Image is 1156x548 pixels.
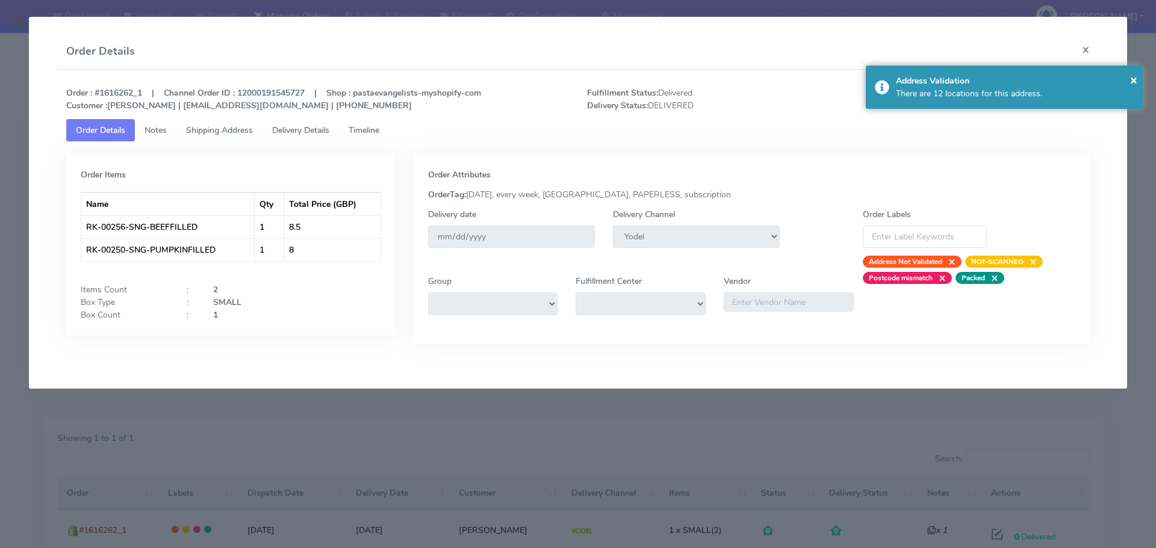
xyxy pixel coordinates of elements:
[587,87,658,99] strong: Fulfillment Status:
[1024,256,1037,268] span: ×
[213,297,241,308] strong: SMALL
[578,87,839,112] span: Delivered DELIVERED
[863,226,987,248] input: Enter Label Keywords
[178,309,204,321] div: :
[213,284,218,295] strong: 2
[428,275,452,288] label: Group
[213,309,218,321] strong: 1
[144,125,167,136] span: Notes
[76,125,125,136] span: Order Details
[428,208,476,221] label: Delivery date
[1130,71,1137,89] button: Close
[81,192,255,215] th: Name
[255,192,285,215] th: Qty
[72,296,178,309] div: Box Type
[896,87,1134,100] div: There are 12 locations for this address.
[863,208,911,221] label: Order Labels
[255,215,285,238] td: 1
[1130,72,1137,88] span: ×
[942,256,956,268] span: ×
[186,125,253,136] span: Shipping Address
[66,100,107,111] strong: Customer :
[1072,34,1099,66] button: Close
[272,125,329,136] span: Delivery Details
[869,257,942,266] strong: Address Not Validated
[284,192,380,215] th: Total Price (GBP)
[613,208,675,221] label: Delivery Channel
[72,283,178,296] div: Items Count
[428,189,466,200] strong: OrderTag:
[284,238,380,261] td: 8
[971,257,1024,266] strong: NOT-SCANNED
[724,292,854,312] input: Enter Vendor Name
[66,87,481,111] strong: Order : #1616262_1 | Channel Order ID : 12000191545727 | Shop : pastaevangelists-myshopify-com [P...
[178,296,204,309] div: :
[72,309,178,321] div: Box Count
[284,215,380,238] td: 8.5
[81,169,126,180] strong: Order Items
[81,238,255,261] td: RK-00250-SNG-PUMPKINFILLED
[349,125,379,136] span: Timeline
[933,272,946,284] span: ×
[576,275,642,288] label: Fulfillment Center
[724,275,751,288] label: Vendor
[81,215,255,238] td: RK-00256-SNG-BEEFFILLED
[587,100,648,111] strong: Delivery Status:
[178,283,204,296] div: :
[66,43,135,60] h4: Order Details
[255,238,285,261] td: 1
[962,273,985,283] strong: Packed
[985,272,998,284] span: ×
[869,273,933,283] strong: Postcode mismatch
[66,119,1090,141] ul: Tabs
[428,169,491,180] strong: Order Attributes
[896,75,1134,87] div: Address Validation
[419,188,1085,201] div: [DATE], every week, [GEOGRAPHIC_DATA], PAPERLESS, subscription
